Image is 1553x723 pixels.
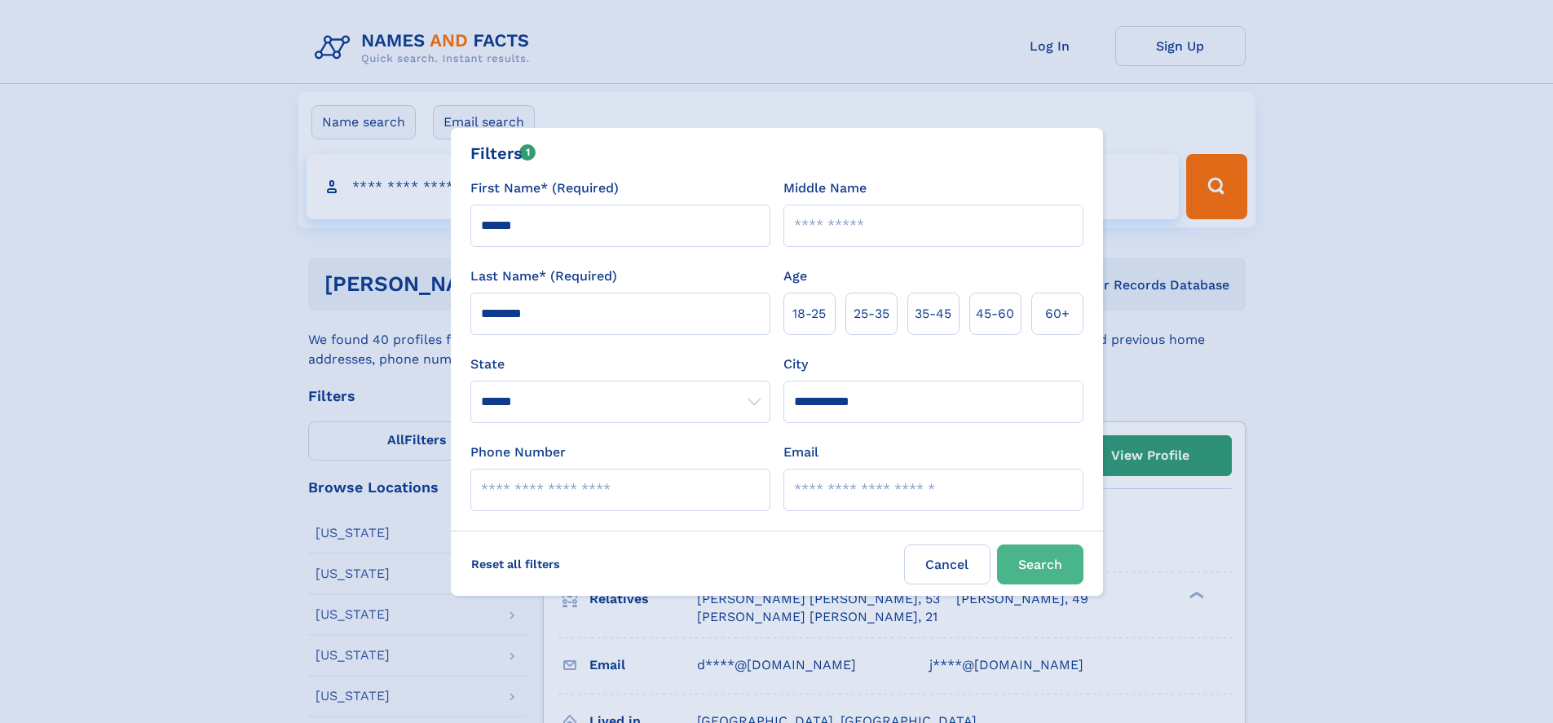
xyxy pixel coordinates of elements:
label: Email [783,443,818,462]
label: Middle Name [783,179,867,198]
label: First Name* (Required) [470,179,619,198]
label: Last Name* (Required) [470,267,617,286]
label: Cancel [904,544,990,584]
label: Phone Number [470,443,566,462]
span: 25‑35 [854,304,889,324]
label: Reset all filters [461,544,571,584]
span: 35‑45 [915,304,951,324]
span: 45‑60 [976,304,1014,324]
div: Filters [470,141,536,165]
label: City [783,355,808,374]
span: 60+ [1045,304,1070,324]
span: 18‑25 [792,304,826,324]
button: Search [997,544,1083,584]
label: State [470,355,770,374]
label: Age [783,267,807,286]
